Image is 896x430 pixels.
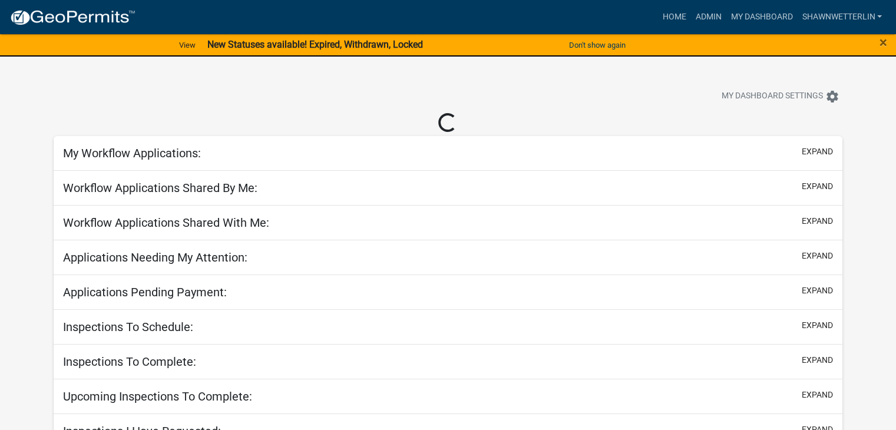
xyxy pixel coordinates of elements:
button: expand [802,319,833,332]
button: expand [802,145,833,158]
a: ShawnWetterlin [797,6,887,28]
h5: Applications Pending Payment: [63,285,227,299]
button: expand [802,354,833,366]
h5: Inspections To Schedule: [63,320,193,334]
a: Admin [690,6,726,28]
i: settings [825,90,839,104]
button: expand [802,389,833,401]
h5: My Workflow Applications: [63,146,201,160]
a: My Dashboard [726,6,797,28]
span: × [880,34,887,51]
button: expand [802,250,833,262]
h5: Workflow Applications Shared By Me: [63,181,257,195]
a: View [174,35,200,55]
button: Close [880,35,887,49]
button: expand [802,215,833,227]
h5: Inspections To Complete: [63,355,196,369]
strong: New Statuses available! Expired, Withdrawn, Locked [207,39,423,50]
button: My Dashboard Settingssettings [712,85,849,108]
button: expand [802,285,833,297]
button: expand [802,180,833,193]
h5: Applications Needing My Attention: [63,250,247,264]
button: Don't show again [564,35,630,55]
a: Home [657,6,690,28]
span: My Dashboard Settings [722,90,823,104]
h5: Upcoming Inspections To Complete: [63,389,252,403]
h5: Workflow Applications Shared With Me: [63,216,269,230]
